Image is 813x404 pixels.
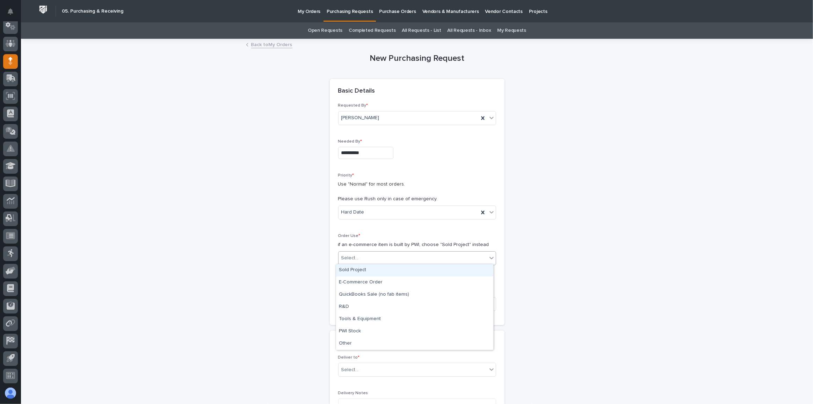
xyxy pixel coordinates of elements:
a: Back toMy Orders [251,40,292,48]
a: My Requests [497,22,526,39]
p: Use "Normal" for most orders. Please use Rush only in case of emergency. [338,181,496,202]
span: Deliver to [338,355,360,360]
div: Other [336,338,493,350]
span: Requested By [338,103,368,108]
div: Select... [341,366,359,374]
span: Order Use [338,234,361,238]
div: QuickBooks Sale (no fab items) [336,289,493,301]
span: [PERSON_NAME] [341,114,379,122]
div: Select... [341,254,359,262]
a: All Requests - Inbox [448,22,491,39]
div: Sold Project [336,264,493,276]
a: All Requests - List [402,22,441,39]
div: R&D [336,301,493,313]
span: Needed By [338,139,362,144]
span: Priority [338,173,354,178]
a: Completed Requests [349,22,395,39]
h2: Basic Details [338,87,375,95]
div: Notifications [9,8,18,20]
span: Delivery Notes [338,391,368,395]
a: Open Requests [308,22,342,39]
button: Notifications [3,4,18,19]
h2: 05. Purchasing & Receiving [62,8,123,14]
p: if an e-commerce item is built by PWI, choose "Sold Project" instead [338,241,496,248]
img: Workspace Logo [37,3,50,16]
button: users-avatar [3,386,18,401]
div: PWI Stock [336,325,493,338]
div: Tools & Equipment [336,313,493,325]
span: Hard Date [341,209,364,216]
div: E-Commerce Order [336,276,493,289]
h1: New Purchasing Request [330,53,505,64]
